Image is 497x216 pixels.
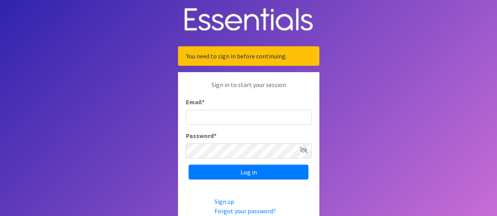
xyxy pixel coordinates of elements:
div: You need to sign in before continuing. [178,46,319,66]
a: Forgot your password? [215,207,276,215]
input: Log in [189,165,308,180]
label: Password [186,131,216,140]
a: Sign up [215,198,234,205]
abbr: required [202,98,205,106]
abbr: required [214,132,216,140]
label: Email [186,97,205,107]
p: Sign in to start your session [186,80,312,97]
